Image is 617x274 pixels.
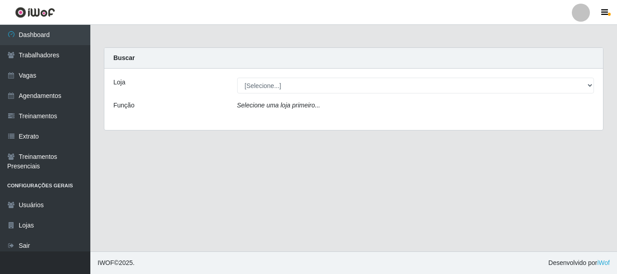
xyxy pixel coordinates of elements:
label: Loja [113,78,125,87]
span: Desenvolvido por [548,258,610,268]
span: IWOF [98,259,114,266]
span: © 2025 . [98,258,135,268]
a: iWof [597,259,610,266]
label: Função [113,101,135,110]
strong: Buscar [113,54,135,61]
img: CoreUI Logo [15,7,55,18]
i: Selecione uma loja primeiro... [237,102,320,109]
